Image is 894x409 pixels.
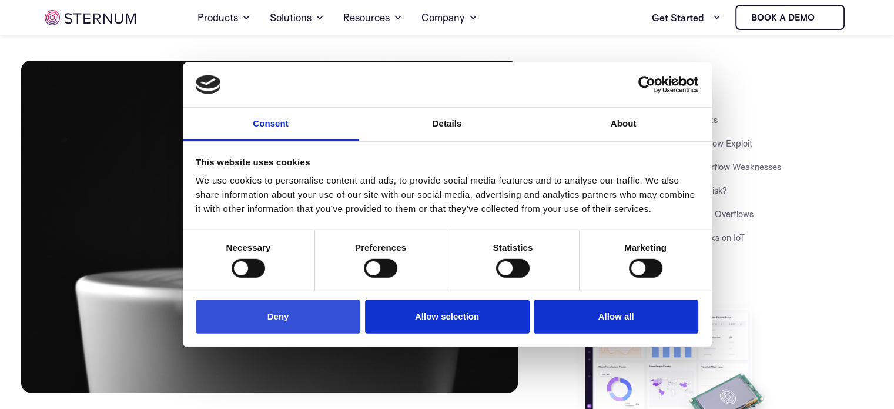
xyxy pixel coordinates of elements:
[226,242,271,252] strong: Necessary
[735,5,845,30] a: Book a demo
[21,61,518,393] img: What is a Buffer Overflow Attack
[196,155,698,169] div: This website uses cookies
[196,174,698,216] div: We use cookies to personalise content and ads, to provide social media features and to analyse ou...
[421,1,478,34] a: Company
[196,75,220,94] img: logo
[197,1,251,34] a: Products
[45,10,136,25] img: sternum iot
[270,1,324,34] a: Solutions
[365,300,530,334] button: Allow selection
[534,300,698,334] button: Allow all
[355,242,406,252] strong: Preferences
[196,300,360,334] button: Deny
[652,6,721,29] a: Get Started
[535,108,712,141] a: About
[343,1,403,34] a: Resources
[624,242,667,252] strong: Marketing
[595,76,698,94] a: Usercentrics Cookiebot - opens in a new window
[183,108,359,141] a: Consent
[493,242,533,252] strong: Statistics
[359,108,535,141] a: Details
[571,65,873,75] h3: JUMP TO SECTION
[819,13,829,22] img: sternum iot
